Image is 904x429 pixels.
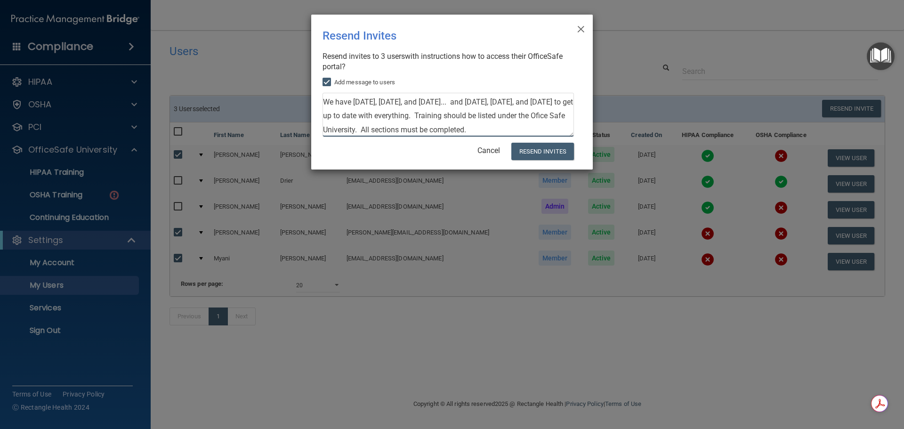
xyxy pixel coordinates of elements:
[741,362,893,400] iframe: Drift Widget Chat Controller
[323,51,574,72] div: Resend invites to 3 user with instructions how to access their OfficeSafe portal?
[323,79,333,86] input: Add message to users
[477,146,500,155] a: Cancel
[511,143,574,160] button: Resend Invites
[867,42,895,70] button: Open Resource Center
[401,52,405,61] span: s
[323,77,395,88] label: Add message to users
[323,22,543,49] div: Resend Invites
[577,18,585,37] span: ×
